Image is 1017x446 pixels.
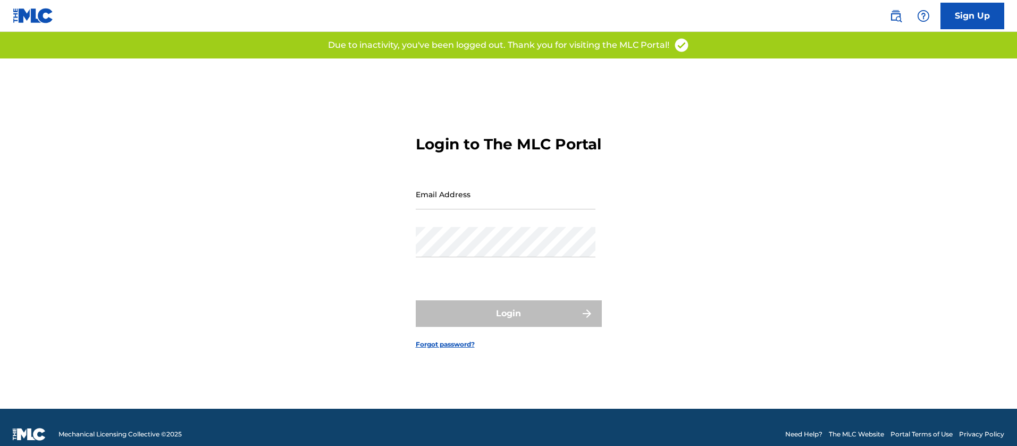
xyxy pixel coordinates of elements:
h3: Login to The MLC Portal [416,135,601,154]
a: Portal Terms of Use [890,430,953,439]
img: search [889,10,902,22]
span: Mechanical Licensing Collective © 2025 [58,430,182,439]
a: Privacy Policy [959,430,1004,439]
div: Help [913,5,934,27]
a: Forgot password? [416,340,475,349]
a: Need Help? [785,430,822,439]
p: Due to inactivity, you've been logged out. Thank you for visiting the MLC Portal! [328,39,669,52]
img: help [917,10,930,22]
img: MLC Logo [13,8,54,23]
img: access [674,37,690,53]
a: Sign Up [940,3,1004,29]
a: Public Search [885,5,906,27]
a: The MLC Website [829,430,884,439]
img: logo [13,428,46,441]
